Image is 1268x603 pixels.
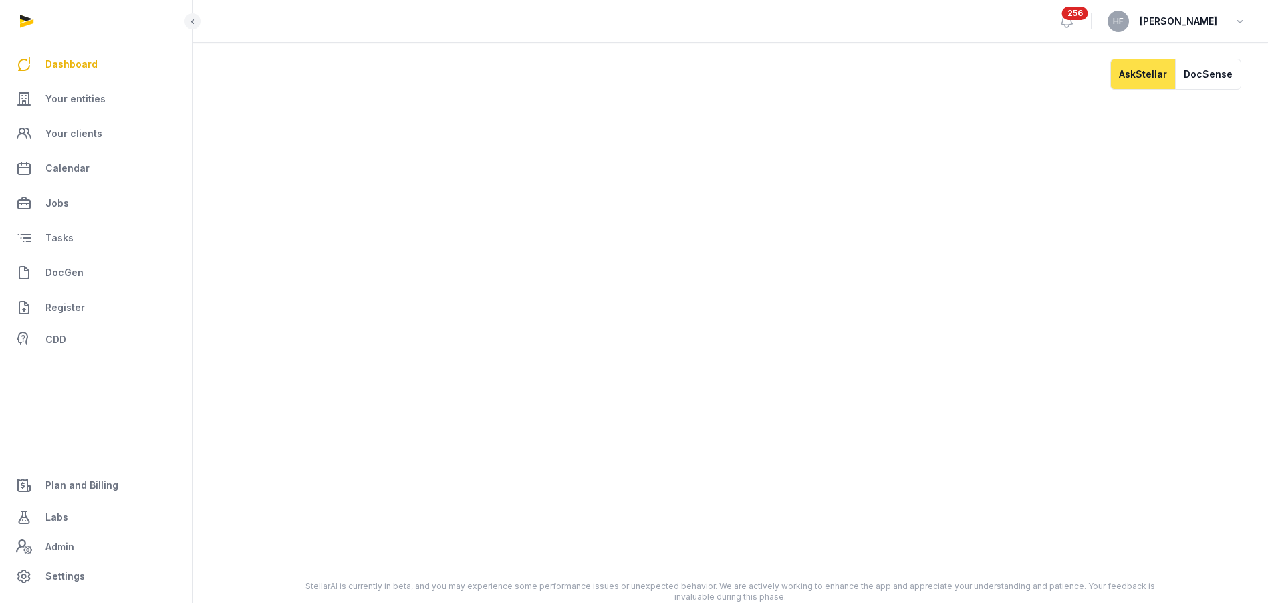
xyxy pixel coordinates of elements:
[11,187,181,219] a: Jobs
[45,568,85,584] span: Settings
[1110,59,1175,90] button: AskStellar
[1062,7,1088,20] span: 256
[45,56,98,72] span: Dashboard
[45,230,74,246] span: Tasks
[11,469,181,501] a: Plan and Billing
[45,160,90,176] span: Calendar
[11,48,181,80] a: Dashboard
[1140,13,1217,29] span: [PERSON_NAME]
[1175,59,1241,90] button: DocSense
[11,291,181,324] a: Register
[11,533,181,560] a: Admin
[45,332,66,348] span: CDD
[45,477,118,493] span: Plan and Billing
[300,581,1160,602] div: StellarAI is currently in beta, and you may experience some performance issues or unexpected beha...
[11,560,181,592] a: Settings
[45,539,74,555] span: Admin
[45,509,68,525] span: Labs
[11,118,181,150] a: Your clients
[45,265,84,281] span: DocGen
[45,126,102,142] span: Your clients
[11,83,181,115] a: Your entities
[1113,17,1124,25] span: HF
[11,152,181,185] a: Calendar
[11,326,181,353] a: CDD
[11,501,181,533] a: Labs
[1108,11,1129,32] button: HF
[45,299,85,316] span: Register
[11,257,181,289] a: DocGen
[45,195,69,211] span: Jobs
[11,222,181,254] a: Tasks
[45,91,106,107] span: Your entities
